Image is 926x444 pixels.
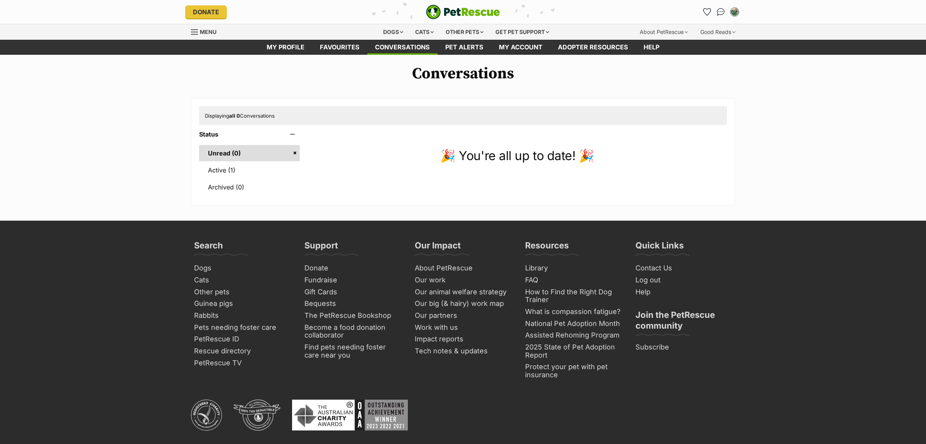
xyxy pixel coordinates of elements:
[410,24,439,40] div: Cats
[522,361,625,381] a: Protect your pet with pet insurance
[522,306,625,318] a: What is compassion fatigue?
[522,286,625,306] a: How to Find the Right Dog Trainer
[233,400,281,430] img: DGR
[632,286,735,298] a: Help
[440,24,489,40] div: Other pets
[412,322,514,334] a: Work with us
[731,8,738,16] img: Lauren Bordonaro profile pic
[635,240,684,255] h3: Quick Links
[634,24,693,40] div: About PetRescue
[312,40,367,55] a: Favourites
[199,145,300,161] a: Unread (0)
[199,162,300,178] a: Active (1)
[301,310,404,322] a: The PetRescue Bookshop
[191,286,294,298] a: Other pets
[229,113,240,119] strong: all 0
[412,274,514,286] a: Our work
[550,40,636,55] a: Adopter resources
[522,274,625,286] a: FAQ
[367,40,438,55] a: conversations
[632,274,735,286] a: Log out
[191,400,222,430] img: ACNC
[301,286,404,298] a: Gift Cards
[491,40,550,55] a: My account
[415,240,461,255] h3: Our Impact
[636,40,667,55] a: Help
[728,6,741,18] button: My account
[412,298,514,310] a: Our big (& hairy) work map
[717,8,725,16] img: chat-41dd97257d64d25036548639549fe6c8038ab92f7586957e7f3b1b290dea8141.svg
[412,286,514,298] a: Our animal welfare strategy
[522,262,625,274] a: Library
[292,400,408,430] img: Australian Charity Awards - Outstanding Achievement Winner 2023 - 2022 - 2021
[426,5,500,19] img: logo-e224e6f780fb5917bec1dbf3a21bbac754714ae5b6737aabdf751b685950b380.svg
[194,240,223,255] h3: Search
[525,240,569,255] h3: Resources
[438,40,491,55] a: Pet alerts
[301,298,404,310] a: Bequests
[191,357,294,369] a: PetRescue TV
[301,274,404,286] a: Fundraise
[412,345,514,357] a: Tech notes & updates
[199,131,300,138] header: Status
[701,6,713,18] a: Favourites
[185,5,227,19] a: Donate
[301,322,404,341] a: Become a food donation collaborator
[490,24,554,40] div: Get pet support
[301,262,404,274] a: Donate
[191,310,294,322] a: Rabbits
[191,262,294,274] a: Dogs
[635,309,732,336] h3: Join the PetRescue community
[378,24,409,40] div: Dogs
[191,298,294,310] a: Guinea pigs
[715,6,727,18] a: Conversations
[522,329,625,341] a: Assisted Rehoming Program
[304,240,338,255] h3: Support
[308,147,727,165] p: 🎉 You're all up to date! 🎉
[522,341,625,361] a: 2025 State of Pet Adoption Report
[412,333,514,345] a: Impact reports
[632,262,735,274] a: Contact Us
[205,113,275,119] span: Displaying Conversations
[632,341,735,353] a: Subscribe
[301,341,404,361] a: Find pets needing foster care near you
[412,262,514,274] a: About PetRescue
[522,318,625,330] a: National Pet Adoption Month
[191,24,222,38] a: Menu
[191,274,294,286] a: Cats
[426,5,500,19] a: PetRescue
[191,345,294,357] a: Rescue directory
[199,179,300,195] a: Archived (0)
[200,29,216,35] span: Menu
[412,310,514,322] a: Our partners
[191,322,294,334] a: Pets needing foster care
[259,40,312,55] a: My profile
[695,24,741,40] div: Good Reads
[701,6,741,18] ul: Account quick links
[191,333,294,345] a: PetRescue ID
